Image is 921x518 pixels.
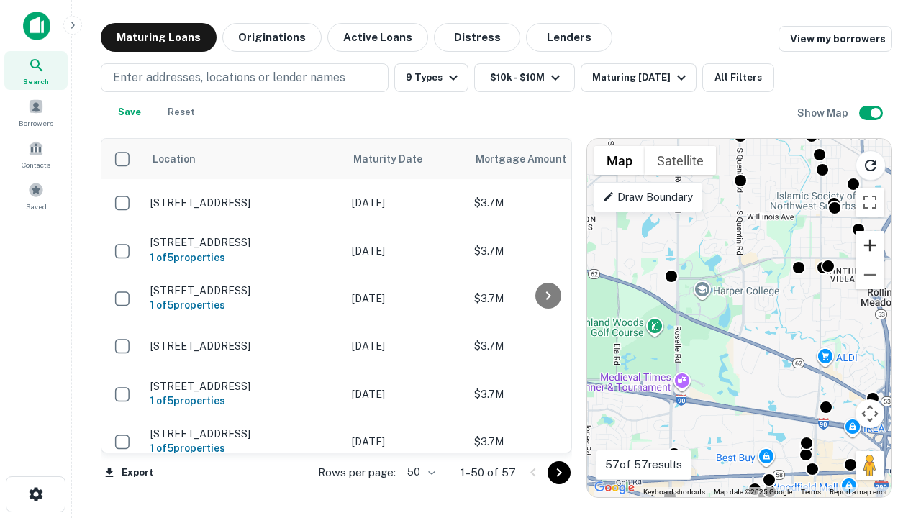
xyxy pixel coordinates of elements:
[645,146,716,175] button: Show satellite imagery
[345,139,467,179] th: Maturity Date
[150,297,337,313] h6: 1 of 5 properties
[592,69,690,86] div: Maturing [DATE]
[101,462,157,483] button: Export
[856,260,884,289] button: Zoom out
[591,478,638,497] a: Open this area in Google Maps (opens a new window)
[4,51,68,90] a: Search
[22,159,50,171] span: Contacts
[856,451,884,480] button: Drag Pegman onto the map to open Street View
[150,393,337,409] h6: 1 of 5 properties
[591,478,638,497] img: Google
[476,150,585,168] span: Mortgage Amount
[856,150,886,181] button: Reload search area
[143,139,345,179] th: Location
[581,63,697,92] button: Maturing [DATE]
[594,146,645,175] button: Show street map
[394,63,468,92] button: 9 Types
[352,386,460,402] p: [DATE]
[474,434,618,450] p: $3.7M
[352,195,460,211] p: [DATE]
[4,93,68,132] a: Borrowers
[353,150,441,168] span: Maturity Date
[603,188,693,206] p: Draw Boundary
[327,23,428,52] button: Active Loans
[467,139,625,179] th: Mortgage Amount
[702,63,774,92] button: All Filters
[150,196,337,209] p: [STREET_ADDRESS]
[318,464,396,481] p: Rows per page:
[150,340,337,353] p: [STREET_ADDRESS]
[474,243,618,259] p: $3.7M
[474,338,618,354] p: $3.7M
[150,284,337,297] p: [STREET_ADDRESS]
[101,23,217,52] button: Maturing Loans
[19,117,53,129] span: Borrowers
[352,338,460,354] p: [DATE]
[801,488,821,496] a: Terms (opens in new tab)
[352,291,460,306] p: [DATE]
[158,98,204,127] button: Reset
[222,23,322,52] button: Originations
[849,357,921,426] iframe: Chat Widget
[4,135,68,173] a: Contacts
[526,23,612,52] button: Lenders
[460,464,516,481] p: 1–50 of 57
[779,26,892,52] a: View my borrowers
[474,386,618,402] p: $3.7M
[797,105,850,121] h6: Show Map
[434,23,520,52] button: Distress
[352,434,460,450] p: [DATE]
[23,76,49,87] span: Search
[643,487,705,497] button: Keyboard shortcuts
[152,150,196,168] span: Location
[352,243,460,259] p: [DATE]
[474,291,618,306] p: $3.7M
[106,98,153,127] button: Save your search to get updates of matches that match your search criteria.
[150,236,337,249] p: [STREET_ADDRESS]
[548,461,571,484] button: Go to next page
[150,427,337,440] p: [STREET_ADDRESS]
[401,462,437,483] div: 50
[150,250,337,265] h6: 1 of 5 properties
[856,231,884,260] button: Zoom in
[856,188,884,217] button: Toggle fullscreen view
[26,201,47,212] span: Saved
[150,440,337,456] h6: 1 of 5 properties
[605,456,682,473] p: 57 of 57 results
[4,176,68,215] a: Saved
[101,63,389,92] button: Enter addresses, locations or lender names
[474,195,618,211] p: $3.7M
[587,139,891,497] div: 0 0
[23,12,50,40] img: capitalize-icon.png
[714,488,792,496] span: Map data ©2025 Google
[150,380,337,393] p: [STREET_ADDRESS]
[830,488,887,496] a: Report a map error
[474,63,575,92] button: $10k - $10M
[113,69,345,86] p: Enter addresses, locations or lender names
